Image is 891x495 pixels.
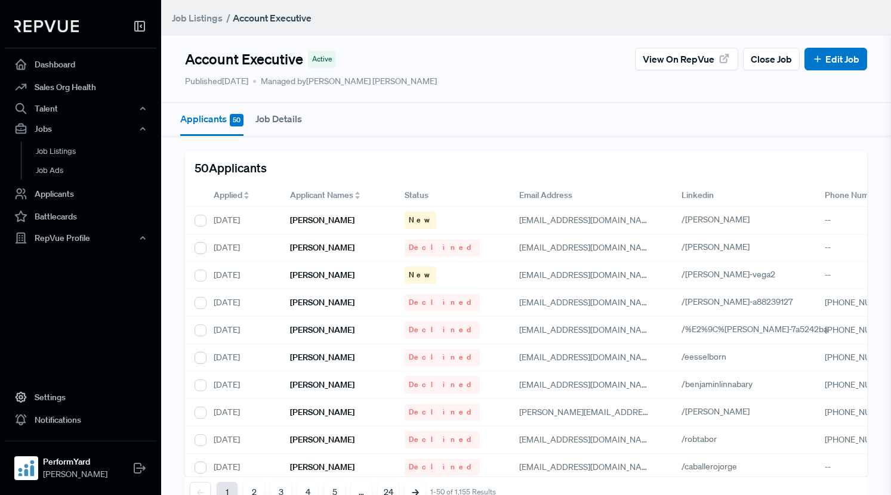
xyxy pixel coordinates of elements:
[519,270,656,280] span: [EMAIL_ADDRESS][DOMAIN_NAME]
[312,54,332,64] span: Active
[409,215,432,225] span: New
[405,189,428,202] span: Status
[280,184,395,207] div: Toggle SortBy
[290,407,354,417] h6: [PERSON_NAME]
[290,298,354,308] h6: [PERSON_NAME]
[5,53,156,76] a: Dashboard
[409,462,476,472] span: Declined
[204,426,280,454] div: [DATE]
[204,317,280,344] div: [DATE]
[204,262,280,289] div: [DATE]
[230,114,243,126] span: 50
[643,52,714,66] span: View on RepVue
[43,468,107,481] span: [PERSON_NAME]
[682,379,766,389] a: /benjaminlinnabary
[409,379,476,390] span: Declined
[519,407,785,417] span: [PERSON_NAME][EMAIL_ADDRESS][PERSON_NAME][DOMAIN_NAME]
[253,75,437,88] span: Managed by [PERSON_NAME] [PERSON_NAME]
[17,459,36,478] img: PerformYard
[682,269,789,280] a: /[PERSON_NAME]-vega2
[5,386,156,409] a: Settings
[682,324,841,335] a: /%E2%9C%[PERSON_NAME]-7a5242ba
[682,242,763,252] a: /[PERSON_NAME]
[214,189,242,202] span: Applied
[290,462,354,472] h6: [PERSON_NAME]
[409,352,476,363] span: Declined
[255,103,302,134] button: Job Details
[204,454,280,481] div: [DATE]
[682,406,763,417] a: /[PERSON_NAME]
[682,269,775,280] span: /[PERSON_NAME]-vega2
[226,12,230,24] span: /
[204,372,280,399] div: [DATE]
[43,456,107,468] strong: PerformYard
[5,182,156,205] a: Applicants
[204,184,280,207] div: Toggle SortBy
[204,289,280,317] div: [DATE]
[743,48,800,70] button: Close Job
[682,324,828,335] span: /%E2%9C%[PERSON_NAME]-7a5242ba
[204,234,280,262] div: [DATE]
[682,351,726,362] span: /eesselborn
[5,228,156,248] button: RepVue Profile
[14,20,79,32] img: RepVue
[5,441,156,485] a: PerformYardPerformYard[PERSON_NAME]
[519,215,656,225] span: [EMAIL_ADDRESS][DOMAIN_NAME]
[290,325,354,335] h6: [PERSON_NAME]
[185,51,303,68] h4: Account Executive
[682,296,793,307] span: /[PERSON_NAME]-a88239127
[290,189,353,202] span: Applicant Names
[185,75,248,88] p: Published [DATE]
[290,243,354,253] h6: [PERSON_NAME]
[682,379,753,389] span: /benjaminlinnabary
[290,380,354,390] h6: [PERSON_NAME]
[233,12,312,24] strong: Account Executive
[519,242,656,253] span: [EMAIL_ADDRESS][DOMAIN_NAME]
[519,189,572,202] span: Email Address
[682,351,740,362] a: /eesselborn
[204,207,280,234] div: [DATE]
[682,434,730,444] a: /robtabor
[5,76,156,98] a: Sales Org Health
[751,52,792,66] span: Close Job
[409,270,432,280] span: New
[409,434,476,445] span: Declined
[5,409,156,431] a: Notifications
[519,352,656,363] span: [EMAIL_ADDRESS][DOMAIN_NAME]
[682,189,714,202] span: Linkedin
[682,214,763,225] a: /[PERSON_NAME]
[519,434,656,445] span: [EMAIL_ADDRESS][DOMAIN_NAME]
[682,461,751,472] a: /caballerojorge
[825,189,881,202] span: Phone Number
[519,324,656,335] span: [EMAIL_ADDRESS][DOMAIN_NAME]
[21,142,172,161] a: Job Listings
[519,462,656,472] span: [EMAIL_ADDRESS][DOMAIN_NAME]
[5,98,156,119] button: Talent
[5,119,156,139] button: Jobs
[172,11,223,25] a: Job Listings
[409,324,476,335] span: Declined
[290,352,354,363] h6: [PERSON_NAME]
[409,297,476,308] span: Declined
[519,297,656,308] span: [EMAIL_ADDRESS][DOMAIN_NAME]
[682,406,750,417] span: /[PERSON_NAME]
[635,48,738,70] a: View on RepVue
[804,48,867,70] button: Edit Job
[290,215,354,225] h6: [PERSON_NAME]
[682,434,717,444] span: /robtabor
[290,435,354,445] h6: [PERSON_NAME]
[682,461,737,472] span: /caballerojorge
[195,160,267,175] h5: 50 Applicants
[812,52,859,66] a: Edit Job
[682,296,806,307] a: /[PERSON_NAME]-a88239127
[682,214,750,225] span: /[PERSON_NAME]
[409,242,476,253] span: Declined
[682,242,750,252] span: /[PERSON_NAME]
[409,407,476,417] span: Declined
[180,103,243,136] button: Applicants
[21,161,172,180] a: Job Ads
[204,344,280,372] div: [DATE]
